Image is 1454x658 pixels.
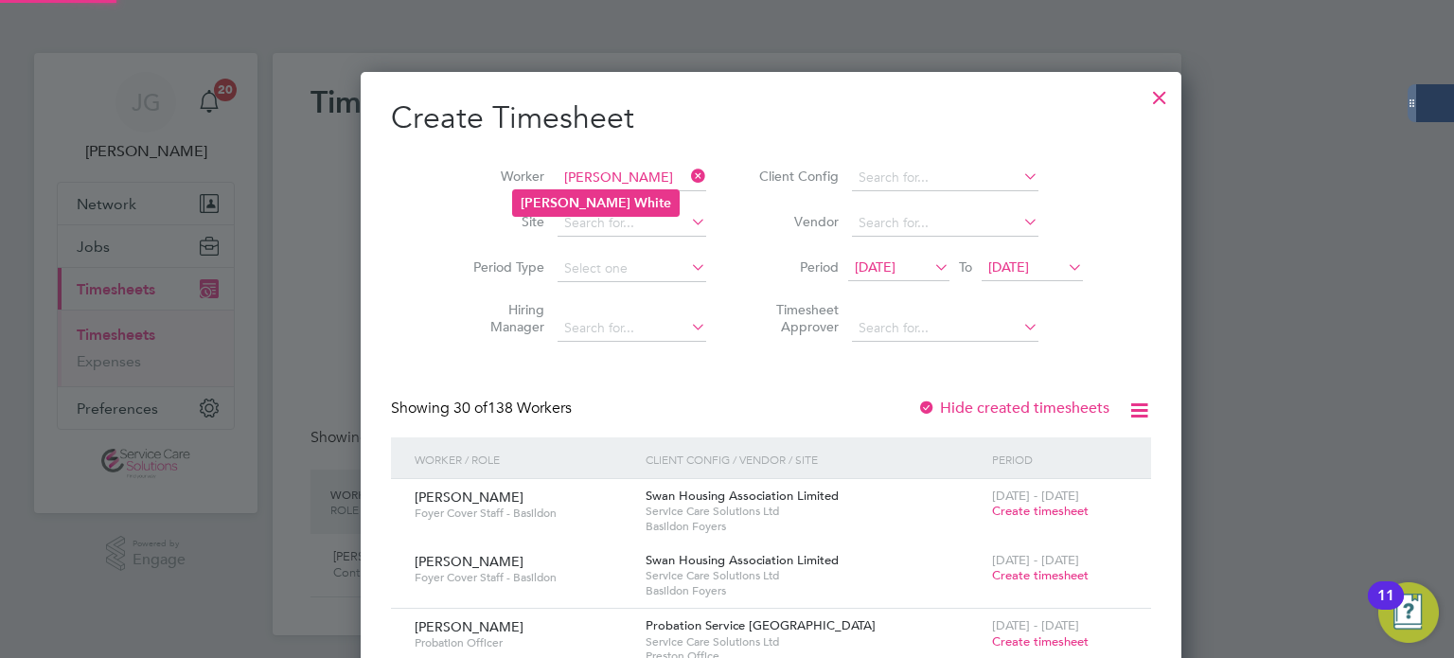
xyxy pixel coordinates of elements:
span: Service Care Solutions Ltd [646,568,983,583]
label: Worker [459,168,544,185]
label: Hide created timesheets [917,399,1109,418]
span: [DATE] [855,258,895,276]
input: Search for... [852,315,1038,342]
span: [PERSON_NAME] [415,618,523,635]
b: [PERSON_NAME] [521,195,630,211]
label: Vendor [754,213,839,230]
span: [PERSON_NAME] [415,489,523,506]
span: To [953,255,978,279]
label: Hiring Manager [459,301,544,335]
span: [DATE] - [DATE] [992,617,1079,633]
span: Swan Housing Association Limited [646,552,839,568]
div: Worker / Role [410,437,641,481]
label: Site [459,213,544,230]
span: Probation Service [GEOGRAPHIC_DATA] [646,617,876,633]
span: Basildon Foyers [646,583,983,598]
input: Search for... [852,210,1038,237]
span: 138 Workers [453,399,572,418]
label: Period Type [459,258,544,276]
span: [DATE] - [DATE] [992,552,1079,568]
div: Period [987,437,1132,481]
span: Probation Officer [415,635,631,650]
span: [PERSON_NAME] [415,553,523,570]
span: Basildon Foyers [646,519,983,534]
h2: Create Timesheet [391,98,1151,138]
button: Open Resource Center, 11 new notifications [1378,582,1439,643]
span: Create timesheet [992,503,1089,519]
div: 11 [1377,596,1394,620]
label: Timesheet Approver [754,301,839,335]
b: White [634,195,671,211]
label: Period [754,258,839,276]
span: [DATE] - [DATE] [992,488,1079,504]
input: Select one [558,256,706,282]
span: Service Care Solutions Ltd [646,504,983,519]
span: Foyer Cover Staff - Basildon [415,570,631,585]
input: Search for... [558,165,706,191]
span: Create timesheet [992,633,1089,649]
input: Search for... [852,165,1038,191]
span: [DATE] [988,258,1029,276]
span: 30 of [453,399,488,418]
input: Search for... [558,210,706,237]
span: Swan Housing Association Limited [646,488,839,504]
span: Foyer Cover Staff - Basildon [415,506,631,521]
input: Search for... [558,315,706,342]
span: Service Care Solutions Ltd [646,634,983,649]
span: Create timesheet [992,567,1089,583]
div: Client Config / Vendor / Site [641,437,987,481]
div: Showing [391,399,576,418]
label: Client Config [754,168,839,185]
